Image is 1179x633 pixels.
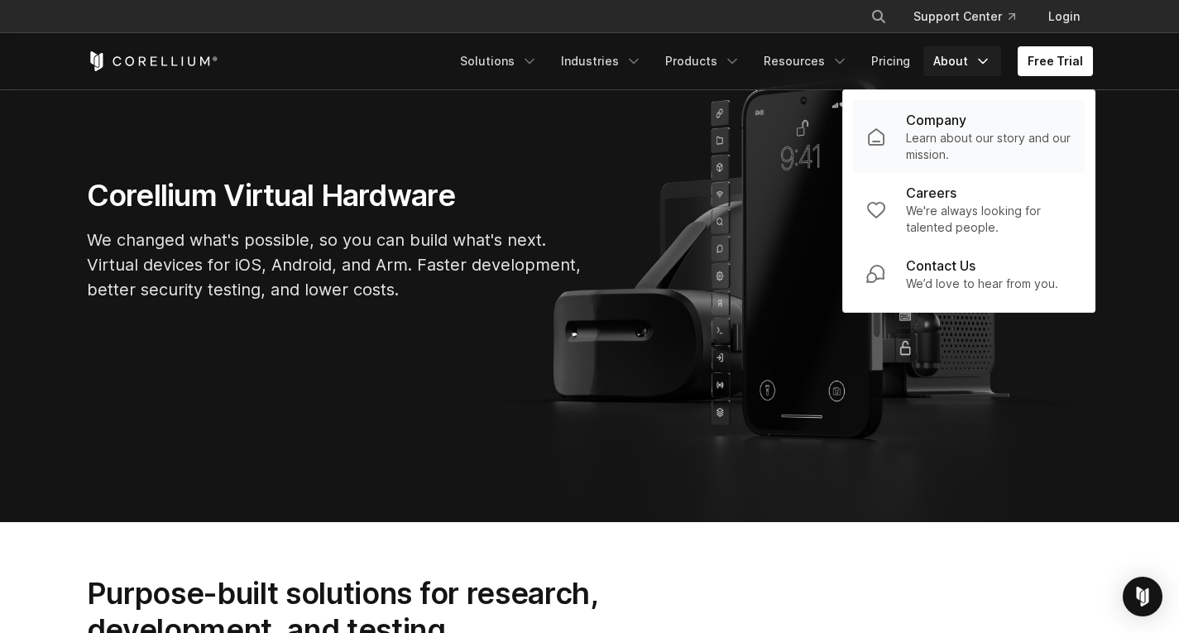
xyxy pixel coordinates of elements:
[853,246,1085,302] a: Contact Us We’d love to hear from you.
[861,46,920,76] a: Pricing
[906,130,1071,163] p: Learn about our story and our mission.
[87,228,583,302] p: We changed what's possible, so you can build what's next. Virtual devices for iOS, Android, and A...
[923,46,1001,76] a: About
[87,51,218,71] a: Corellium Home
[906,110,966,130] p: Company
[1018,46,1093,76] a: Free Trial
[853,100,1085,173] a: Company Learn about our story and our mission.
[906,256,975,276] p: Contact Us
[450,46,1093,76] div: Navigation Menu
[655,46,750,76] a: Products
[87,177,583,214] h1: Corellium Virtual Hardware
[1035,2,1093,31] a: Login
[851,2,1093,31] div: Navigation Menu
[900,2,1028,31] a: Support Center
[906,276,1058,292] p: We’d love to hear from you.
[906,203,1071,236] p: We're always looking for talented people.
[1123,577,1162,616] div: Open Intercom Messenger
[551,46,652,76] a: Industries
[450,46,548,76] a: Solutions
[906,183,956,203] p: Careers
[853,173,1085,246] a: Careers We're always looking for talented people.
[754,46,858,76] a: Resources
[864,2,894,31] button: Search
